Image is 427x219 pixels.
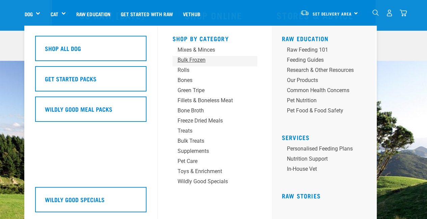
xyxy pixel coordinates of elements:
[178,0,205,27] a: Vethub
[178,117,241,125] div: Freeze Dried Meals
[282,165,370,175] a: In-house vet
[178,147,241,155] div: Supplements
[282,145,370,155] a: Personalised Feeding Plans
[35,36,146,66] a: Shop All Dog
[172,167,257,177] a: Toys & Enrichment
[45,195,105,204] h5: Wildly Good Specials
[287,107,354,115] div: Pet Food & Food Safety
[172,86,257,97] a: Green Tripe
[300,10,309,16] img: van-moving.png
[172,177,257,188] a: Wildly Good Specials
[172,137,257,147] a: Bulk Treats
[282,134,370,139] h5: Services
[172,157,257,167] a: Pet Care
[172,35,257,40] h5: Shop By Category
[282,37,329,40] a: Raw Education
[172,147,257,157] a: Supplements
[172,97,257,107] a: Fillets & Boneless Meat
[172,127,257,137] a: Treats
[178,86,241,94] div: Green Tripe
[172,107,257,117] a: Bone Broth
[178,76,241,84] div: Bones
[178,107,241,115] div: Bone Broth
[282,46,370,56] a: Raw Feeding 101
[287,46,354,54] div: Raw Feeding 101
[386,9,393,17] img: user.png
[282,155,370,165] a: Nutrition Support
[287,56,354,64] div: Feeding Guides
[178,137,241,145] div: Bulk Treats
[172,46,257,56] a: Mixes & Minces
[71,0,115,27] a: Raw Education
[282,86,370,97] a: Common Health Concerns
[287,86,354,94] div: Common Health Concerns
[282,76,370,86] a: Our Products
[282,56,370,66] a: Feeding Guides
[400,9,407,17] img: home-icon@2x.png
[287,66,354,74] div: Research & Other Resources
[287,76,354,84] div: Our Products
[35,66,146,97] a: Get Started Packs
[45,74,97,83] h5: Get Started Packs
[116,0,178,27] a: Get started with Raw
[25,10,33,18] a: Dog
[45,105,112,113] h5: Wildly Good Meal Packs
[372,9,379,16] img: home-icon-1@2x.png
[178,46,241,54] div: Mixes & Minces
[178,97,241,105] div: Fillets & Boneless Meat
[35,97,146,127] a: Wildly Good Meal Packs
[172,56,257,66] a: Bulk Frozen
[172,76,257,86] a: Bones
[282,107,370,117] a: Pet Food & Food Safety
[282,66,370,76] a: Research & Other Resources
[282,97,370,107] a: Pet Nutrition
[178,66,241,74] div: Rolls
[178,56,241,64] div: Bulk Frozen
[50,10,58,18] a: Cat
[282,194,321,197] a: Raw Stories
[178,167,241,175] div: Toys & Enrichment
[172,117,257,127] a: Freeze Dried Meals
[172,66,257,76] a: Rolls
[313,12,352,15] span: Set Delivery Area
[45,44,81,53] h5: Shop All Dog
[35,187,146,217] a: Wildly Good Specials
[178,157,241,165] div: Pet Care
[178,127,241,135] div: Treats
[178,177,241,186] div: Wildly Good Specials
[287,97,354,105] div: Pet Nutrition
